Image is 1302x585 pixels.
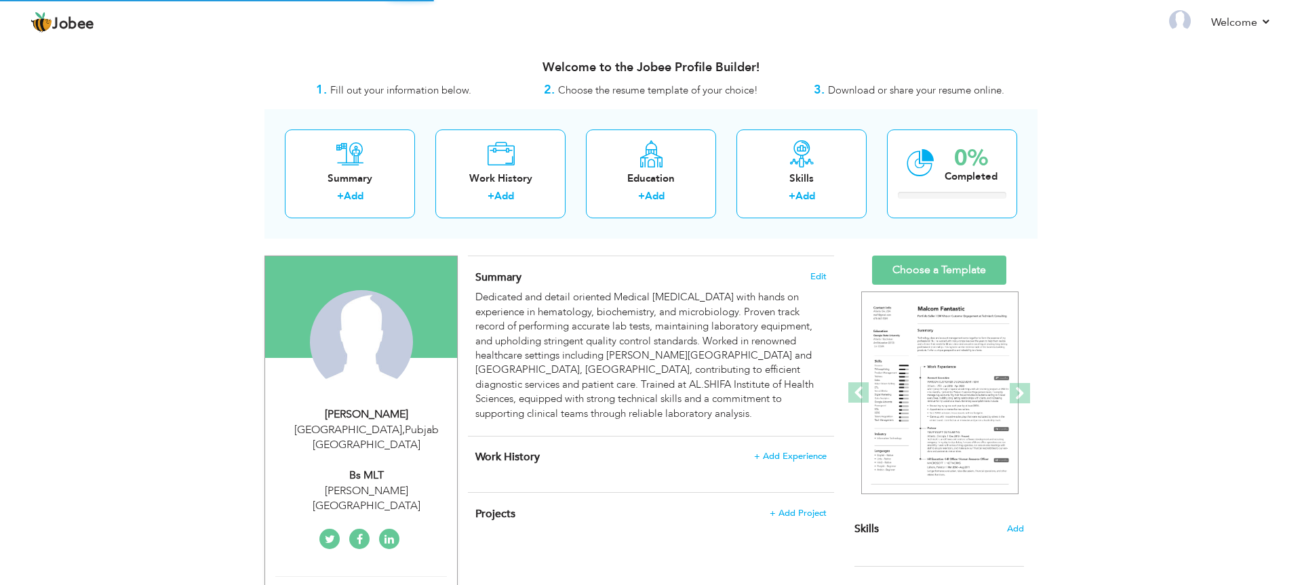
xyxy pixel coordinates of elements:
span: Skills [854,521,879,536]
div: [PERSON_NAME] [275,407,457,422]
div: Work History [446,172,555,186]
span: Add [1007,523,1024,536]
span: Fill out your information below. [330,83,471,97]
span: Jobee [52,17,94,32]
label: + [337,189,344,203]
span: Summary [475,270,521,285]
div: Bs MLT [275,468,457,483]
strong: 2. [544,81,555,98]
a: Jobee [31,12,94,33]
span: Edit [810,272,827,281]
div: Skills [747,172,856,186]
div: [GEOGRAPHIC_DATA] Pubjab [GEOGRAPHIC_DATA] [275,422,457,453]
strong: 1. [316,81,327,98]
div: 0% [945,147,998,169]
div: Education [597,172,705,186]
a: Add [645,189,665,203]
strong: 3. [814,81,825,98]
label: + [789,189,795,203]
span: Download or share your resume online. [828,83,1004,97]
span: Work History [475,449,540,464]
h4: This helps to highlight the project, tools and skills you have worked on. [475,507,827,521]
span: + Add Experience [754,451,827,461]
span: + Add Project [770,508,827,518]
a: Add [344,189,363,203]
div: Completed [945,169,998,184]
span: Choose the resume template of your choice! [558,83,758,97]
img: jobee.io [31,12,52,33]
div: Dedicated and detail oriented Medical [MEDICAL_DATA] with hands on experience in hematology, bioc... [475,290,827,421]
h4: Adding a summary is a quick and easy way to highlight your experience and interests. [475,270,827,284]
div: [PERSON_NAME][GEOGRAPHIC_DATA] [275,483,457,515]
h3: Welcome to the Jobee Profile Builder! [264,61,1038,75]
a: Welcome [1211,14,1271,31]
label: + [488,189,494,203]
span: , [402,422,405,437]
h4: This helps to show the companies you have worked for. [475,450,827,464]
a: Add [795,189,815,203]
a: Choose a Template [872,256,1006,285]
div: Summary [296,172,404,186]
label: + [638,189,645,203]
a: Add [494,189,514,203]
img: Profile Img [1169,10,1191,32]
span: Projects [475,506,515,521]
img: Nida Basharat [310,290,413,393]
